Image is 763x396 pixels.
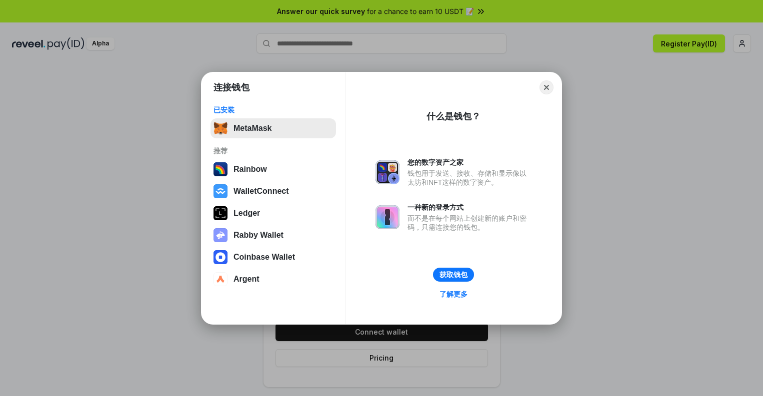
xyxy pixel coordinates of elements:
div: Ledger [233,209,260,218]
img: svg+xml,%3Csvg%20xmlns%3D%22http%3A%2F%2Fwww.w3.org%2F2000%2Fsvg%22%20width%3D%2228%22%20height%3... [213,206,227,220]
button: Ledger [210,203,336,223]
div: 了解更多 [439,290,467,299]
button: Coinbase Wallet [210,247,336,267]
button: MetaMask [210,118,336,138]
img: svg+xml,%3Csvg%20width%3D%2228%22%20height%3D%2228%22%20viewBox%3D%220%200%2028%2028%22%20fill%3D... [213,250,227,264]
div: WalletConnect [233,187,289,196]
div: 而不是在每个网站上创建新的账户和密码，只需连接您的钱包。 [407,214,531,232]
div: Argent [233,275,259,284]
img: svg+xml,%3Csvg%20xmlns%3D%22http%3A%2F%2Fwww.w3.org%2F2000%2Fsvg%22%20fill%3D%22none%22%20viewBox... [375,160,399,184]
div: 获取钱包 [439,270,467,279]
button: Rabby Wallet [210,225,336,245]
div: 您的数字资产之家 [407,158,531,167]
button: Close [539,80,553,94]
div: 一种新的登录方式 [407,203,531,212]
div: Rainbow [233,165,267,174]
div: 已安装 [213,105,333,114]
img: svg+xml,%3Csvg%20xmlns%3D%22http%3A%2F%2Fwww.w3.org%2F2000%2Fsvg%22%20fill%3D%22none%22%20viewBox... [213,228,227,242]
div: 钱包用于发送、接收、存储和显示像以太坊和NFT这样的数字资产。 [407,169,531,187]
h1: 连接钱包 [213,81,249,93]
img: svg+xml,%3Csvg%20xmlns%3D%22http%3A%2F%2Fwww.w3.org%2F2000%2Fsvg%22%20fill%3D%22none%22%20viewBox... [375,205,399,229]
div: MetaMask [233,124,271,133]
button: 获取钱包 [433,268,474,282]
div: 推荐 [213,146,333,155]
button: WalletConnect [210,181,336,201]
div: Rabby Wallet [233,231,283,240]
button: Argent [210,269,336,289]
button: Rainbow [210,159,336,179]
img: svg+xml,%3Csvg%20width%3D%2228%22%20height%3D%2228%22%20viewBox%3D%220%200%2028%2028%22%20fill%3D... [213,184,227,198]
img: svg+xml,%3Csvg%20fill%3D%22none%22%20height%3D%2233%22%20viewBox%3D%220%200%2035%2033%22%20width%... [213,121,227,135]
div: Coinbase Wallet [233,253,295,262]
div: 什么是钱包？ [426,110,480,122]
img: svg+xml,%3Csvg%20width%3D%2228%22%20height%3D%2228%22%20viewBox%3D%220%200%2028%2028%22%20fill%3D... [213,272,227,286]
a: 了解更多 [433,288,473,301]
img: svg+xml,%3Csvg%20width%3D%22120%22%20height%3D%22120%22%20viewBox%3D%220%200%20120%20120%22%20fil... [213,162,227,176]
